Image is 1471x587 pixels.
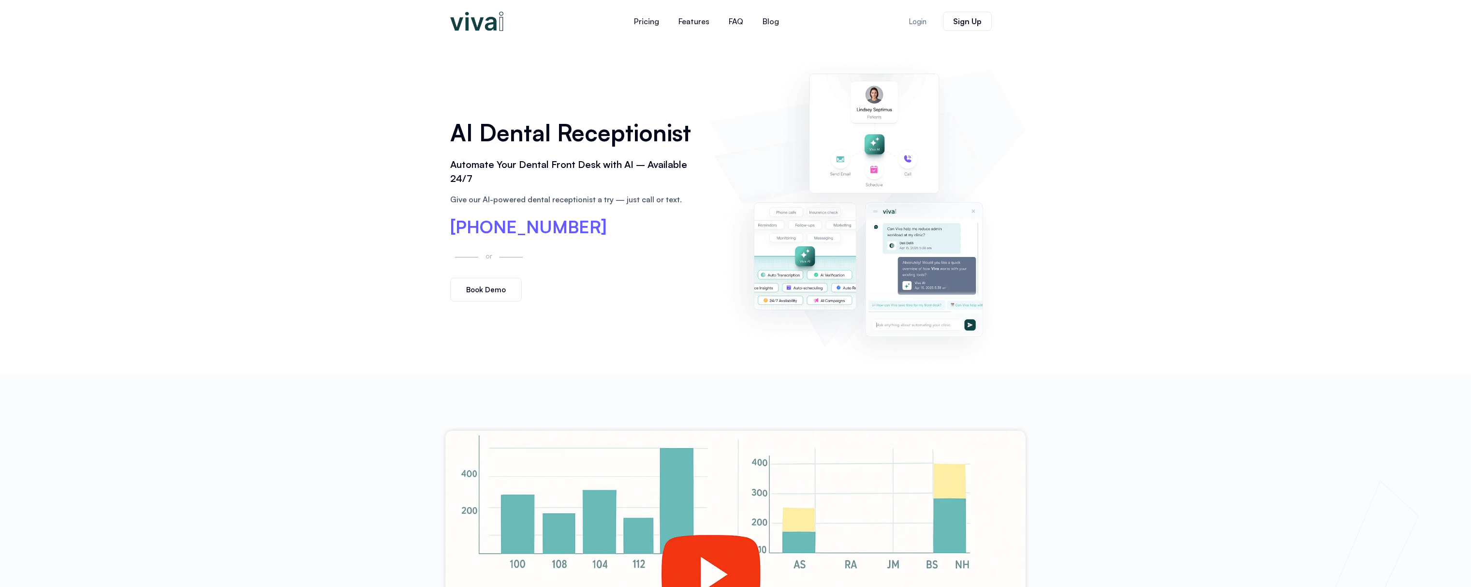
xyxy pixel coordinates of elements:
a: Book Demo [450,278,522,301]
a: Pricing [624,10,669,33]
a: FAQ [719,10,753,33]
h1: AI Dental Receptionist [450,116,700,150]
img: AI dental receptionist dashboard – virtual receptionist dental office [714,52,1021,365]
a: Login [897,12,938,31]
p: Give our AI-powered dental receptionist a try — just call or text. [450,194,700,205]
a: Blog [753,10,789,33]
a: [PHONE_NUMBER] [450,218,607,236]
a: Sign Up [943,12,992,31]
span: Book Demo [466,286,506,293]
span: Sign Up [953,17,982,25]
nav: Menu [566,10,847,33]
h2: Automate Your Dental Front Desk with AI – Available 24/7 [450,158,700,186]
p: or [483,250,495,261]
a: Features [669,10,719,33]
span: Login [909,18,927,25]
